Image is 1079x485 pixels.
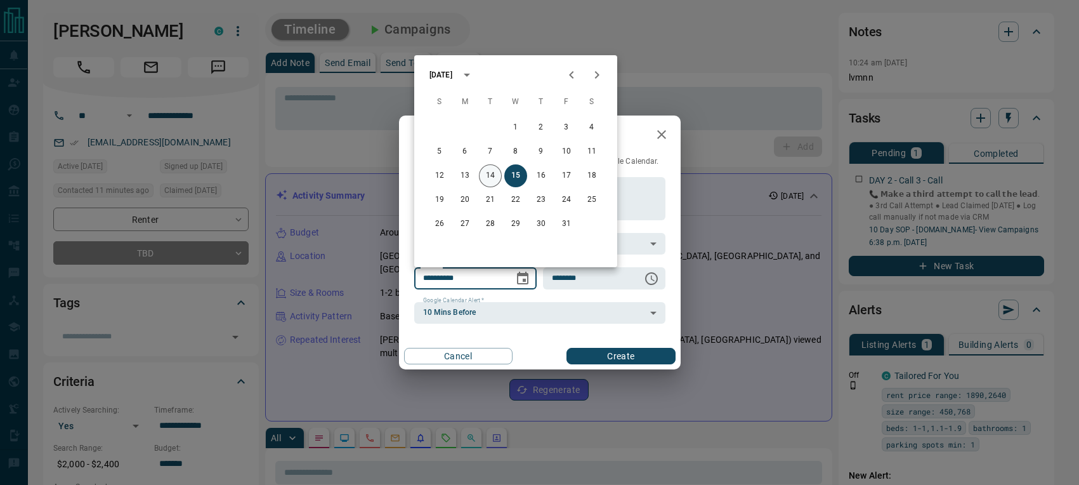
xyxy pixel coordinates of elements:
[580,90,603,115] span: Saturday
[454,189,476,211] button: 20
[504,164,527,187] button: 15
[530,90,553,115] span: Thursday
[479,140,502,163] button: 7
[479,90,502,115] span: Tuesday
[404,348,513,364] button: Cancel
[530,116,553,139] button: 2
[530,164,553,187] button: 16
[530,189,553,211] button: 23
[454,213,476,236] button: 27
[414,302,665,324] div: 10 Mins Before
[504,140,527,163] button: 8
[423,296,484,305] label: Google Calendar Alert
[428,189,451,211] button: 19
[530,140,553,163] button: 9
[479,189,502,211] button: 21
[454,164,476,187] button: 13
[580,116,603,139] button: 4
[479,213,502,236] button: 28
[555,116,578,139] button: 3
[479,164,502,187] button: 14
[555,164,578,187] button: 17
[510,266,535,291] button: Choose date, selected date is Oct 15, 2025
[566,348,675,364] button: Create
[504,213,527,236] button: 29
[555,213,578,236] button: 31
[559,62,584,88] button: Previous month
[454,140,476,163] button: 6
[580,189,603,211] button: 25
[580,140,603,163] button: 11
[639,266,664,291] button: Choose time, selected time is 6:00 AM
[555,90,578,115] span: Friday
[504,116,527,139] button: 1
[429,69,452,81] div: [DATE]
[504,90,527,115] span: Wednesday
[456,64,478,86] button: calendar view is open, switch to year view
[555,140,578,163] button: 10
[555,189,578,211] button: 24
[580,164,603,187] button: 18
[454,90,476,115] span: Monday
[428,213,451,236] button: 26
[504,189,527,211] button: 22
[530,213,553,236] button: 30
[428,140,451,163] button: 5
[428,164,451,187] button: 12
[399,116,484,156] h2: New Task
[428,90,451,115] span: Sunday
[584,62,610,88] button: Next month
